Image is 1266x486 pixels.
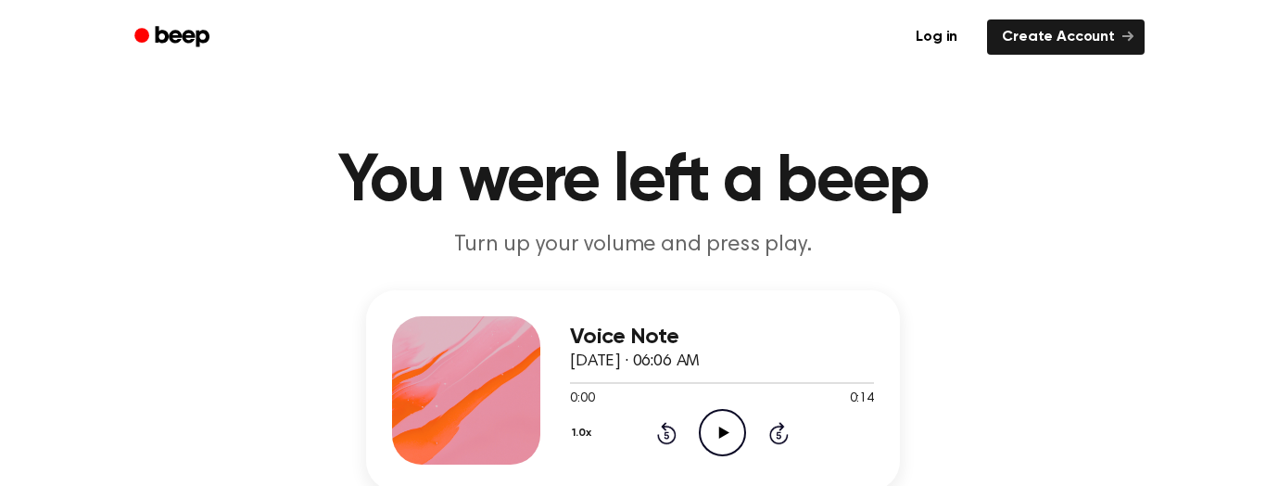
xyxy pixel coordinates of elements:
h1: You were left a beep [158,148,1108,215]
a: Log in [897,16,976,58]
button: 1.0x [570,417,598,449]
a: Beep [121,19,226,56]
span: 0:14 [850,390,874,409]
span: [DATE] · 06:06 AM [570,353,700,370]
a: Create Account [987,19,1145,55]
p: Turn up your volume and press play. [277,230,989,261]
span: 0:00 [570,390,594,409]
h3: Voice Note [570,325,874,350]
